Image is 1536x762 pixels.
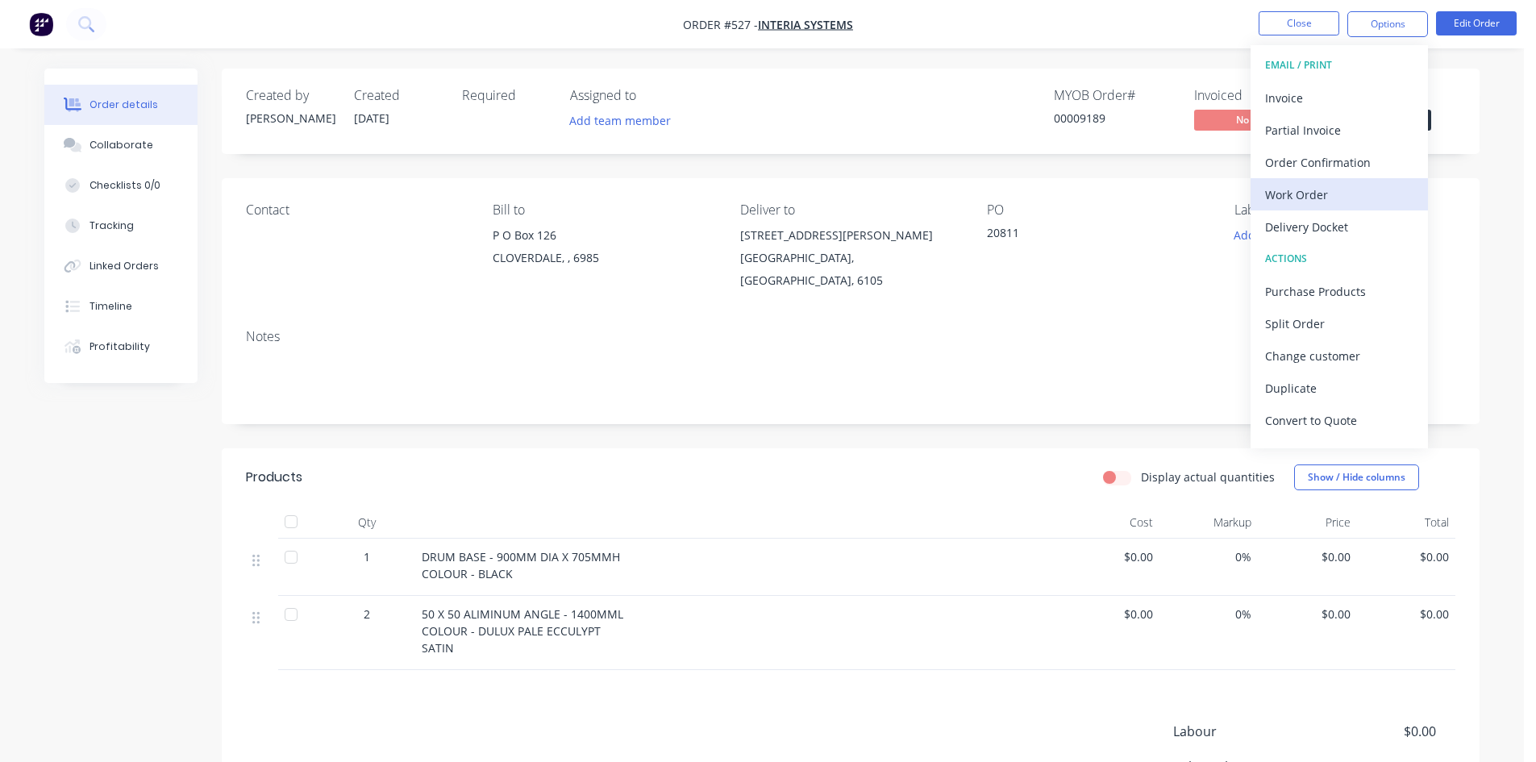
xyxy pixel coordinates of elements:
[1251,436,1428,468] button: Archive
[1060,506,1159,539] div: Cost
[44,286,198,327] button: Timeline
[1251,178,1428,210] button: Work Order
[1054,110,1175,127] div: 00009189
[1225,224,1299,246] button: Add labels
[493,224,714,276] div: P O Box 126CLOVERDALE, , 6985
[1363,548,1450,565] span: $0.00
[1265,248,1413,269] div: ACTIONS
[1265,312,1413,335] div: Split Order
[422,549,620,581] span: DRUM BASE - 900MM DIA X 705MMH COLOUR - BLACK
[354,110,389,126] span: [DATE]
[1251,307,1428,339] button: Split Order
[1251,81,1428,114] button: Invoice
[1294,464,1419,490] button: Show / Hide columns
[246,110,335,127] div: [PERSON_NAME]
[1251,243,1428,275] button: ACTIONS
[1159,506,1259,539] div: Markup
[1317,722,1436,741] span: $0.00
[1436,11,1517,35] button: Edit Order
[246,88,335,103] div: Created by
[354,88,443,103] div: Created
[1194,88,1315,103] div: Invoiced
[89,259,159,273] div: Linked Orders
[1251,275,1428,307] button: Purchase Products
[44,85,198,125] button: Order details
[1054,88,1175,103] div: MYOB Order #
[1166,548,1252,565] span: 0%
[1251,339,1428,372] button: Change customer
[1265,409,1413,432] div: Convert to Quote
[462,88,551,103] div: Required
[1067,606,1153,623] span: $0.00
[1067,548,1153,565] span: $0.00
[364,606,370,623] span: 2
[1251,114,1428,146] button: Partial Invoice
[44,206,198,246] button: Tracking
[740,224,961,247] div: [STREET_ADDRESS][PERSON_NAME]
[740,224,961,292] div: [STREET_ADDRESS][PERSON_NAME][GEOGRAPHIC_DATA], [GEOGRAPHIC_DATA], 6105
[246,202,467,218] div: Contact
[1251,372,1428,404] button: Duplicate
[1166,606,1252,623] span: 0%
[89,138,153,152] div: Collaborate
[364,548,370,565] span: 1
[493,247,714,269] div: CLOVERDALE, , 6985
[29,12,53,36] img: Factory
[570,110,680,131] button: Add team member
[1265,55,1413,76] div: EMAIL / PRINT
[1265,151,1413,174] div: Order Confirmation
[1173,722,1317,741] span: Labour
[1264,548,1351,565] span: $0.00
[1251,210,1428,243] button: Delivery Docket
[44,165,198,206] button: Checklists 0/0
[89,219,134,233] div: Tracking
[740,202,961,218] div: Deliver to
[493,224,714,247] div: P O Box 126
[44,327,198,367] button: Profitability
[1265,280,1413,303] div: Purchase Products
[246,468,302,487] div: Products
[89,299,132,314] div: Timeline
[1347,11,1428,37] button: Options
[987,224,1188,247] div: 20811
[987,202,1208,218] div: PO
[89,178,160,193] div: Checklists 0/0
[44,125,198,165] button: Collaborate
[1357,506,1456,539] div: Total
[318,506,415,539] div: Qty
[246,329,1455,344] div: Notes
[1265,183,1413,206] div: Work Order
[1251,49,1428,81] button: EMAIL / PRINT
[44,246,198,286] button: Linked Orders
[1251,404,1428,436] button: Convert to Quote
[1363,606,1450,623] span: $0.00
[570,88,731,103] div: Assigned to
[1265,215,1413,239] div: Delivery Docket
[1194,110,1291,130] span: No
[1251,146,1428,178] button: Order Confirmation
[1264,606,1351,623] span: $0.00
[1265,377,1413,400] div: Duplicate
[493,202,714,218] div: Bill to
[1265,441,1413,464] div: Archive
[422,606,623,656] span: 50 X 50 ALIMINUM ANGLE - 1400MML COLOUR - DULUX PALE ECCULYPT SATIN
[1265,119,1413,142] div: Partial Invoice
[561,110,680,131] button: Add team member
[1259,11,1339,35] button: Close
[1265,344,1413,368] div: Change customer
[1234,202,1455,218] div: Labels
[1141,468,1275,485] label: Display actual quantities
[1265,86,1413,110] div: Invoice
[683,17,758,32] span: Order #527 -
[758,17,853,32] a: Interia Systems
[89,339,150,354] div: Profitability
[740,247,961,292] div: [GEOGRAPHIC_DATA], [GEOGRAPHIC_DATA], 6105
[89,98,158,112] div: Order details
[1258,506,1357,539] div: Price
